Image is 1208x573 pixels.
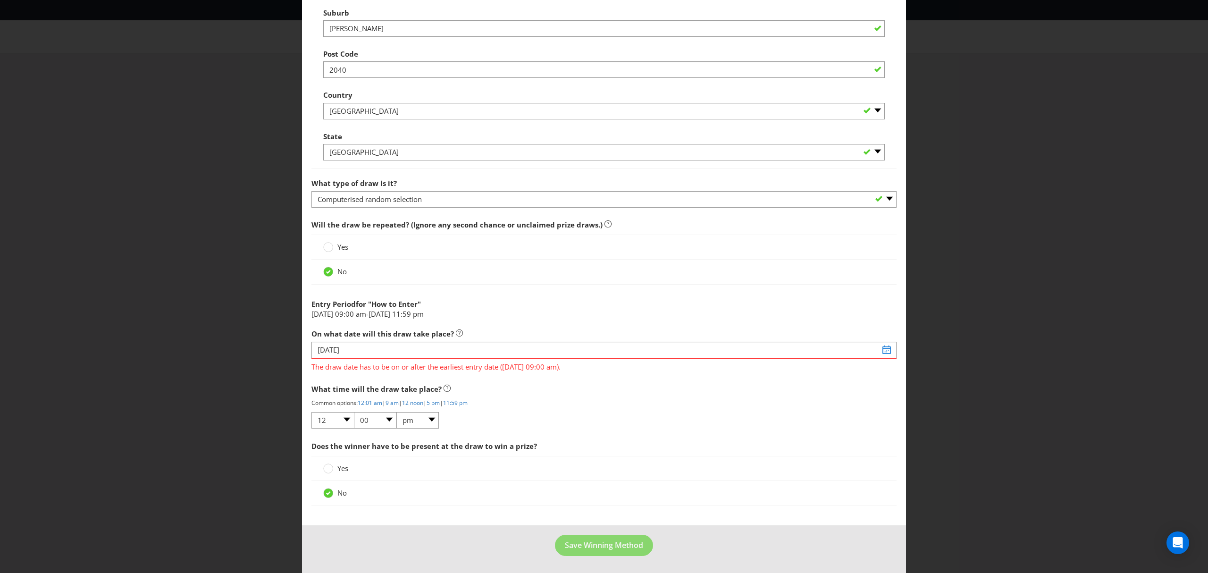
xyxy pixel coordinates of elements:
span: What time will the draw take place? [311,384,442,394]
div: Open Intercom Messenger [1166,531,1189,554]
button: Save Winning Method [555,535,653,556]
span: 11:59 pm [392,309,424,319]
span: Common options: [311,399,358,407]
a: 5 pm [427,399,440,407]
span: | [423,399,427,407]
input: DD/MM/YYYY [311,342,897,358]
span: Country [323,90,352,100]
span: for " [356,299,371,309]
span: 09:00 am [335,309,366,319]
span: No [337,488,347,497]
span: How to Enter [371,299,418,309]
span: The draw date has to be on or after the earliest entry date ([DATE] 09:00 am). [311,359,897,372]
a: 9 am [386,399,399,407]
span: [DATE] [311,309,333,319]
input: e.g. Melbourne [323,20,885,37]
span: " [418,299,421,309]
span: | [440,399,443,407]
a: 12:01 am [358,399,382,407]
span: Does the winner have to be present at the draw to win a prize? [311,441,537,451]
span: [DATE] [369,309,390,319]
input: e.g. 3000 [323,61,885,78]
span: What type of draw is it? [311,178,397,188]
span: Yes [337,463,348,473]
span: Post Code [323,49,358,59]
span: Save Winning Method [565,540,643,550]
span: Suburb [323,8,349,17]
span: | [399,399,402,407]
span: Entry Period [311,299,356,309]
a: 11:59 pm [443,399,468,407]
span: | [382,399,386,407]
span: Yes [337,242,348,252]
span: State [323,132,342,141]
span: On what date will this draw take place? [311,329,454,338]
a: 12 noon [402,399,423,407]
span: - [366,309,369,319]
span: No [337,267,347,276]
span: Will the draw be repeated? (Ignore any second chance or unclaimed prize draws.) [311,220,603,229]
